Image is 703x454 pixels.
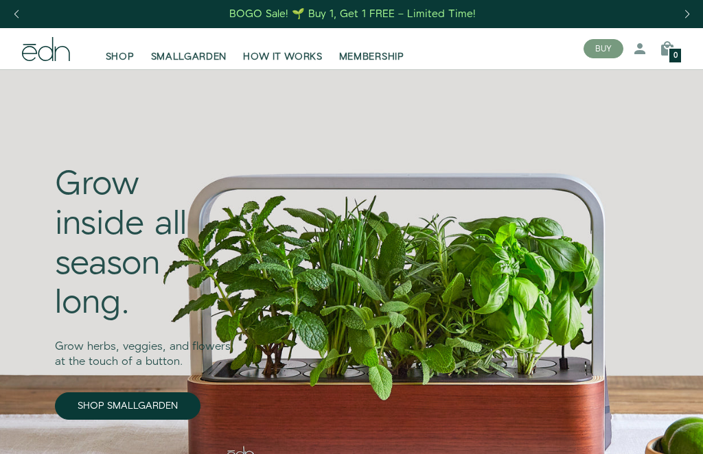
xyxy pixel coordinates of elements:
a: MEMBERSHIP [331,34,413,64]
div: BOGO Sale! 🌱 Buy 1, Get 1 FREE – Limited Time! [229,7,476,21]
a: SHOP [97,34,143,64]
a: SHOP SMALLGARDEN [55,392,200,420]
span: HOW IT WORKS [243,50,322,64]
span: 0 [673,52,678,60]
div: Grow inside all season long. [55,165,234,323]
span: SHOP [106,50,135,64]
a: HOW IT WORKS [235,34,330,64]
a: BOGO Sale! 🌱 Buy 1, Get 1 FREE – Limited Time! [229,3,478,25]
a: SMALLGARDEN [143,34,235,64]
span: SMALLGARDEN [151,50,227,64]
button: BUY [584,39,623,58]
iframe: Opens a widget where you can find more information [656,413,689,447]
div: Grow herbs, veggies, and flowers at the touch of a button. [55,324,234,371]
span: MEMBERSHIP [339,50,404,64]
